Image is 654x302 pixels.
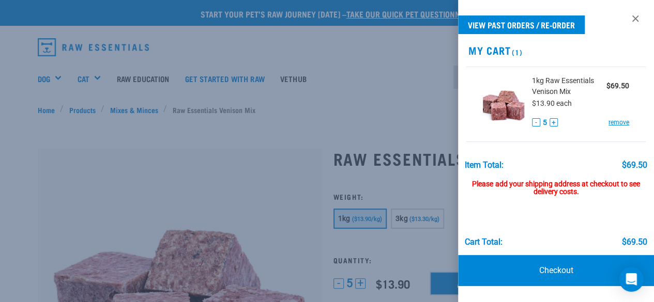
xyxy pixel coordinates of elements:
strong: $69.50 [606,82,629,90]
a: View past orders / re-order [458,15,585,34]
span: 5 [543,117,547,128]
div: Item Total: [465,161,504,170]
div: Open Intercom Messenger [619,267,644,292]
div: Please add your shipping address at checkout to see delivery costs. [465,170,647,197]
div: Cart total: [465,237,503,247]
button: + [550,118,558,126]
div: $69.50 [621,161,647,170]
a: remove [609,118,629,127]
span: 1kg Raw Essentials Venison Mix [532,75,606,97]
span: (1) [510,50,522,54]
img: Raw Essentials Venison Mix [483,75,524,129]
div: $69.50 [621,237,647,247]
button: - [532,118,540,126]
span: $13.90 each [532,99,572,107]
